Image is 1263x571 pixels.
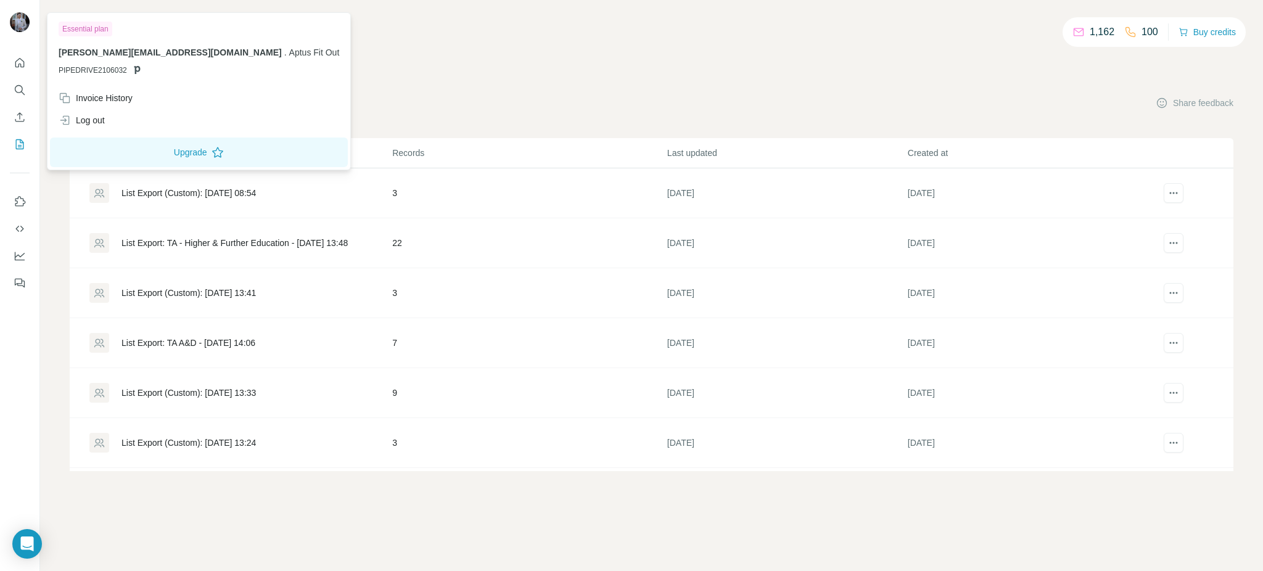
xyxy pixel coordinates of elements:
[1179,23,1236,41] button: Buy credits
[10,12,30,32] img: Avatar
[284,47,287,57] span: .
[392,368,667,418] td: 9
[121,387,256,399] div: List Export (Custom): [DATE] 13:33
[907,468,1148,518] td: [DATE]
[667,418,907,468] td: [DATE]
[667,318,907,368] td: [DATE]
[392,268,667,318] td: 3
[1164,233,1183,253] button: actions
[667,368,907,418] td: [DATE]
[121,337,255,349] div: List Export: TA A&D - [DATE] 14:06
[907,168,1148,218] td: [DATE]
[10,272,30,294] button: Feedback
[289,47,340,57] span: Aptus Fit Out
[1164,283,1183,303] button: actions
[121,237,348,249] div: List Export: TA - Higher & Further Education - [DATE] 13:48
[667,147,907,159] p: Last updated
[121,287,256,299] div: List Export (Custom): [DATE] 13:41
[10,191,30,213] button: Use Surfe on LinkedIn
[1164,433,1183,453] button: actions
[907,268,1148,318] td: [DATE]
[10,106,30,128] button: Enrich CSV
[667,168,907,218] td: [DATE]
[59,65,127,76] span: PIPEDRIVE2106032
[1164,383,1183,403] button: actions
[392,147,666,159] p: Records
[392,318,667,368] td: 7
[59,92,133,104] div: Invoice History
[907,368,1148,418] td: [DATE]
[907,318,1148,368] td: [DATE]
[1164,333,1183,353] button: actions
[10,52,30,74] button: Quick start
[907,418,1148,468] td: [DATE]
[10,133,30,155] button: My lists
[121,437,256,449] div: List Export (Custom): [DATE] 13:24
[392,468,667,518] td: 1
[907,218,1148,268] td: [DATE]
[59,114,105,126] div: Log out
[392,168,667,218] td: 3
[1090,25,1114,39] p: 1,162
[667,268,907,318] td: [DATE]
[1142,25,1158,39] p: 100
[50,138,348,167] button: Upgrade
[10,79,30,101] button: Search
[667,468,907,518] td: [DATE]
[908,147,1147,159] p: Created at
[10,245,30,267] button: Dashboard
[1164,183,1183,203] button: actions
[667,218,907,268] td: [DATE]
[10,218,30,240] button: Use Surfe API
[392,218,667,268] td: 22
[59,47,282,57] span: [PERSON_NAME][EMAIL_ADDRESS][DOMAIN_NAME]
[1156,97,1233,109] button: Share feedback
[59,22,112,36] div: Essential plan
[392,418,667,468] td: 3
[121,187,256,199] div: List Export (Custom): [DATE] 08:54
[12,529,42,559] div: Open Intercom Messenger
